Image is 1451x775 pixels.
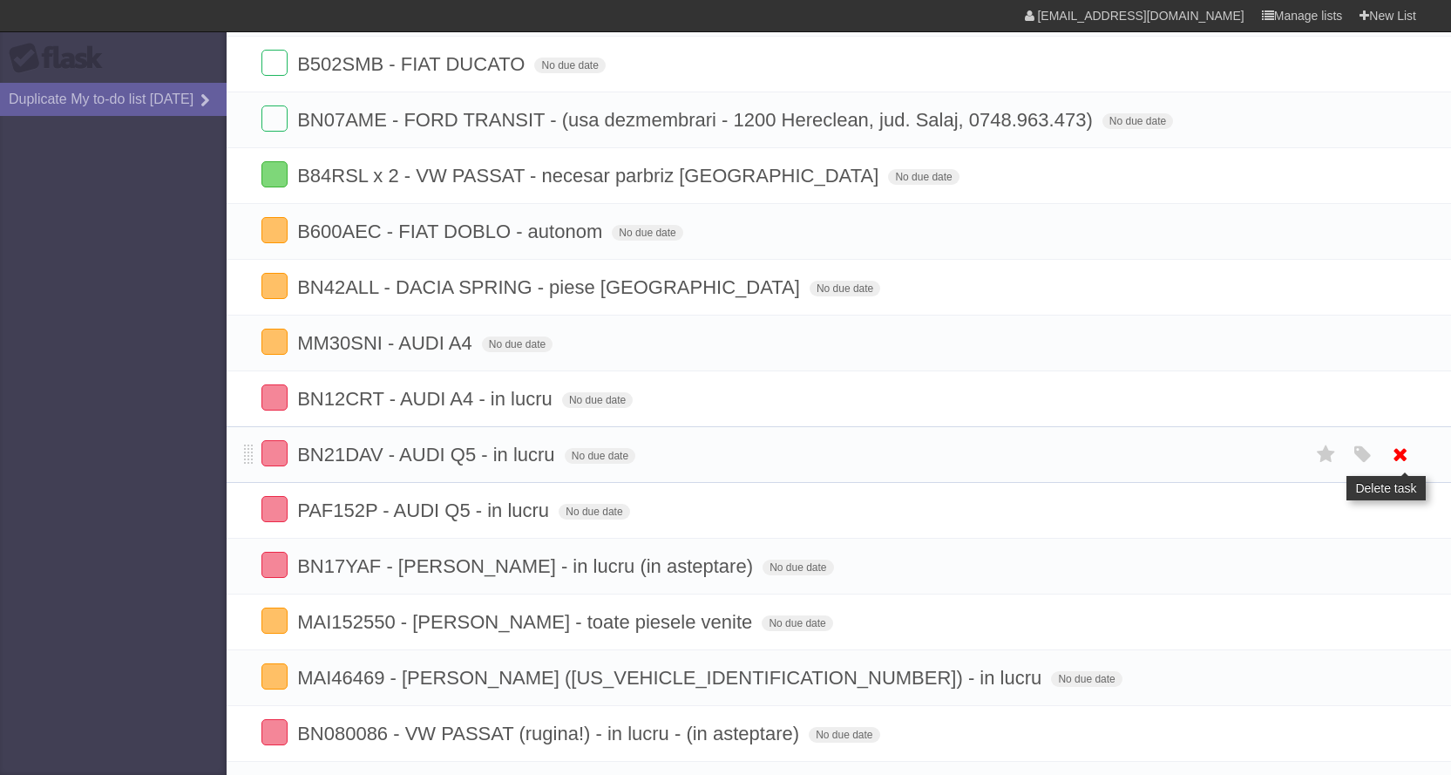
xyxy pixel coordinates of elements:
span: MM30SNI - AUDI A4 [297,332,477,354]
span: No due date [482,337,553,352]
span: BN07AME - FORD TRANSIT - (usa dezmembrari - 1200 Hereclean, jud. Salaj, 0748.963.473) [297,109,1097,131]
span: BN17YAF - [PERSON_NAME] - in lucru (in asteptare) [297,555,757,577]
label: Done [261,384,288,411]
label: Done [261,105,288,132]
label: Done [261,496,288,522]
span: No due date [1102,113,1173,129]
span: BN42ALL - DACIA SPRING - piese [GEOGRAPHIC_DATA] [297,276,804,298]
span: MAI46469 - [PERSON_NAME] ([US_VEHICLE_IDENTIFICATION_NUMBER]) - in lucru [297,667,1046,689]
span: No due date [809,727,879,743]
span: No due date [562,392,633,408]
span: No due date [559,504,629,520]
span: No due date [888,169,959,185]
span: B84RSL x 2 - VW PASSAT - necesar parbriz [GEOGRAPHIC_DATA] [297,165,883,187]
span: PAF152P - AUDI Q5 - in lucru [297,500,553,521]
span: B600AEC - FIAT DOBLO - autonom [297,221,607,242]
label: Star task [1310,440,1343,469]
span: BN12CRT - AUDI A4 - in lucru [297,388,557,410]
label: Done [261,719,288,745]
span: BN080086 - VW PASSAT (rugina!) - in lucru - (in asteptare) [297,723,803,744]
label: Done [261,663,288,690]
div: Flask [9,43,113,74]
span: No due date [565,448,635,464]
span: No due date [612,225,682,241]
span: No due date [763,560,833,575]
span: No due date [1051,671,1122,687]
label: Done [261,329,288,355]
span: No due date [534,58,605,73]
label: Done [261,552,288,578]
label: Done [261,608,288,634]
label: Done [261,161,288,187]
span: MAI152550 - [PERSON_NAME] - toate piesele venite [297,611,756,633]
span: No due date [810,281,880,296]
label: Done [261,440,288,466]
span: B502SMB - FIAT DUCATO [297,53,529,75]
span: No due date [762,615,832,631]
label: Done [261,217,288,243]
label: Done [261,50,288,76]
span: BN21DAV - AUDI Q5 - in lucru [297,444,559,466]
label: Done [261,273,288,299]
